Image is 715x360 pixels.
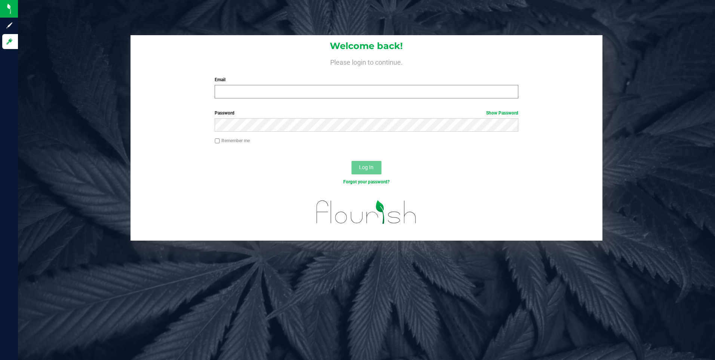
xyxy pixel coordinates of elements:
a: Show Password [486,110,518,116]
label: Remember me [215,137,250,144]
span: Log In [359,164,374,170]
inline-svg: Sign up [6,22,13,29]
span: Password [215,110,234,116]
h1: Welcome back! [131,41,603,51]
label: Email [215,76,518,83]
a: Forgot your password? [343,179,390,184]
h4: Please login to continue. [131,57,603,66]
button: Log In [352,161,381,174]
img: flourish_logo.svg [307,193,426,231]
inline-svg: Log in [6,38,13,45]
input: Remember me [215,138,220,144]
